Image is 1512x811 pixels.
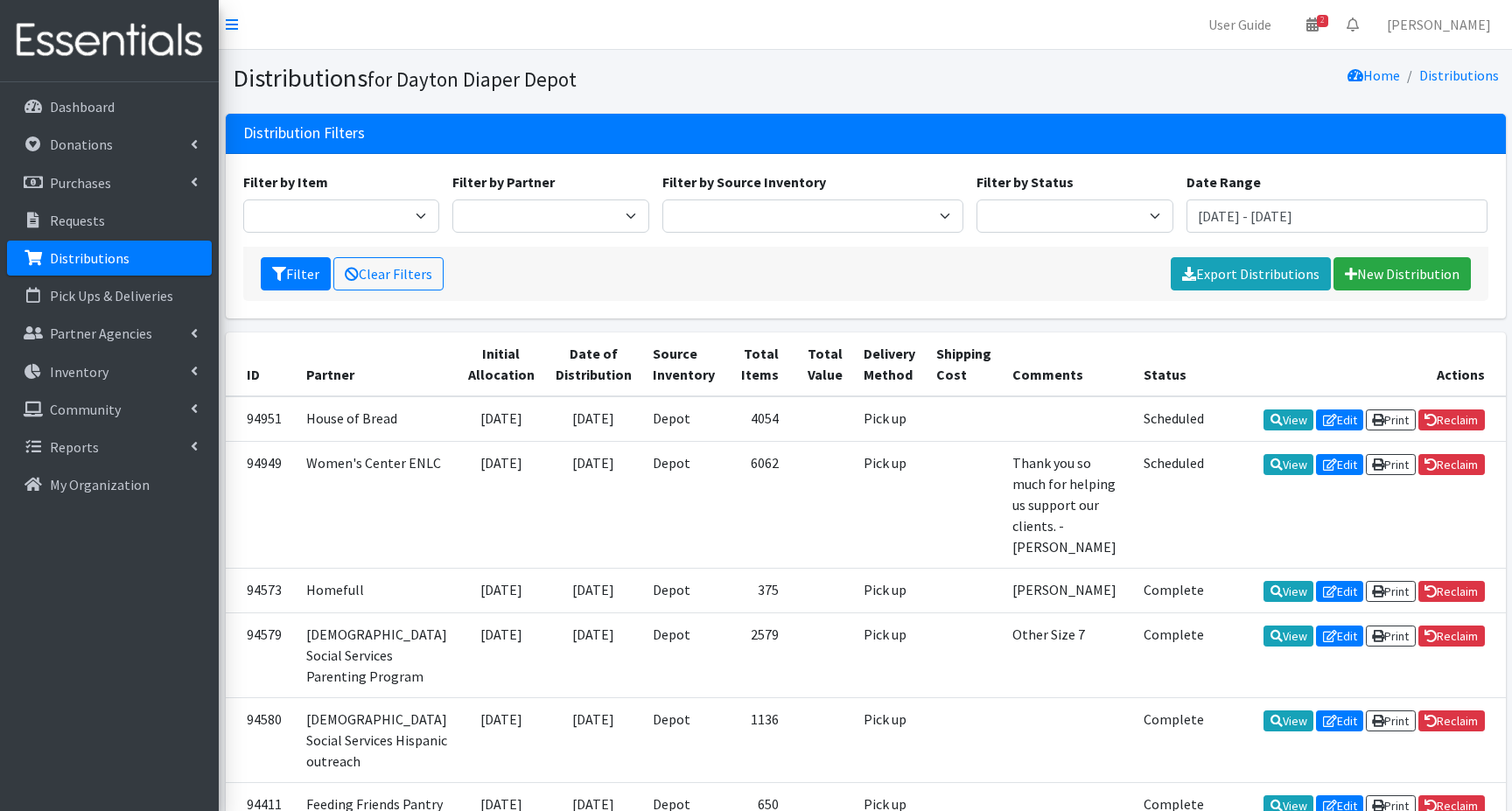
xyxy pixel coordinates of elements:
a: Reclaim [1418,626,1485,647]
a: Community [7,392,212,427]
a: Print [1366,626,1416,647]
button: Filter [261,257,331,290]
label: Date Range [1186,171,1261,192]
p: Distributions [50,249,129,267]
td: 94951 [226,396,296,442]
td: [DEMOGRAPHIC_DATA] Social Services Parenting Program [296,612,458,697]
td: Pick up [853,612,926,697]
td: 94580 [226,697,296,782]
th: Delivery Method [853,332,926,396]
td: Thank you so much for helping us support our clients. - [PERSON_NAME] [1002,441,1133,568]
a: 2 [1292,7,1333,42]
a: Dashboard [7,89,212,124]
td: Pick up [853,568,926,612]
td: Complete [1133,568,1214,612]
td: Pick up [853,396,926,442]
p: Partner Agencies [50,325,152,342]
td: [DATE] [458,568,545,612]
a: Print [1366,409,1416,430]
th: Date of Distribution [545,332,642,396]
td: Homefull [296,568,458,612]
a: View [1263,409,1313,430]
p: Community [50,401,121,418]
p: Reports [50,438,99,456]
p: Dashboard [50,98,115,115]
a: Reclaim [1418,581,1485,602]
th: Total Items [725,332,789,396]
a: Edit [1316,581,1363,602]
a: Print [1366,710,1416,731]
td: [DATE] [545,441,642,568]
img: HumanEssentials [7,11,212,70]
th: Actions [1214,332,1506,396]
small: for Dayton Diaper Depot [367,66,577,92]
td: Women's Center ENLC [296,441,458,568]
a: Partner Agencies [7,316,212,351]
a: Donations [7,127,212,162]
h3: Distribution Filters [243,124,365,143]
th: Comments [1002,332,1133,396]
td: [PERSON_NAME] [1002,568,1133,612]
a: Requests [7,203,212,238]
a: Pick Ups & Deliveries [7,278,212,313]
td: Pick up [853,697,926,782]
label: Filter by Status [976,171,1074,192]
td: [DATE] [545,697,642,782]
a: Reclaim [1418,409,1485,430]
a: Clear Filters [333,257,444,290]
a: [PERSON_NAME] [1373,7,1505,42]
label: Filter by Source Inventory [662,171,826,192]
td: [DATE] [458,396,545,442]
p: Inventory [50,363,108,381]
td: [DATE] [545,396,642,442]
td: Complete [1133,697,1214,782]
th: Status [1133,332,1214,396]
td: [DATE] [545,568,642,612]
a: User Guide [1194,7,1285,42]
td: Other Size 7 [1002,612,1133,697]
td: 94949 [226,441,296,568]
th: Initial Allocation [458,332,545,396]
td: Depot [642,396,725,442]
th: Source Inventory [642,332,725,396]
a: Edit [1316,409,1363,430]
p: Requests [50,212,105,229]
td: Depot [642,612,725,697]
td: 94579 [226,612,296,697]
p: Pick Ups & Deliveries [50,287,173,304]
td: [DATE] [545,612,642,697]
a: View [1263,454,1313,475]
p: Donations [50,136,113,153]
td: Scheduled [1133,441,1214,568]
a: View [1263,626,1313,647]
th: Partner [296,332,458,396]
a: Edit [1316,626,1363,647]
span: 2 [1317,15,1328,27]
td: 2579 [725,612,789,697]
p: Purchases [50,174,111,192]
h1: Distributions [233,63,859,94]
input: January 1, 2011 - December 31, 2011 [1186,199,1488,233]
td: 1136 [725,697,789,782]
td: [DATE] [458,612,545,697]
td: Scheduled [1133,396,1214,442]
p: My Organization [50,476,150,493]
td: [DATE] [458,441,545,568]
td: 94573 [226,568,296,612]
td: 375 [725,568,789,612]
a: Reclaim [1418,454,1485,475]
td: House of Bread [296,396,458,442]
a: Edit [1316,454,1363,475]
td: 6062 [725,441,789,568]
th: ID [226,332,296,396]
a: New Distribution [1333,257,1471,290]
th: Total Value [789,332,853,396]
a: View [1263,710,1313,731]
td: Depot [642,441,725,568]
a: Export Distributions [1171,257,1331,290]
a: Edit [1316,710,1363,731]
a: Distributions [7,241,212,276]
a: Print [1366,581,1416,602]
a: Purchases [7,165,212,200]
td: Depot [642,697,725,782]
